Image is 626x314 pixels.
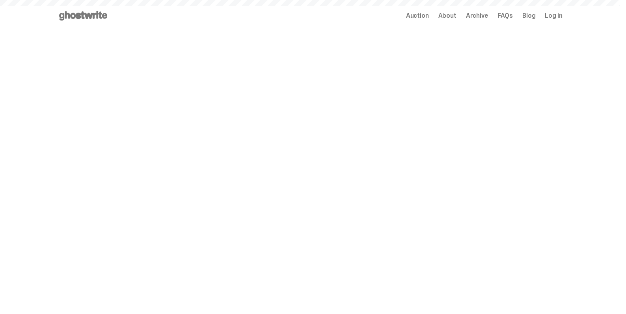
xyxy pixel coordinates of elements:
[522,13,535,19] a: Blog
[497,13,513,19] a: FAQs
[545,13,562,19] a: Log in
[466,13,488,19] a: Archive
[406,13,429,19] a: Auction
[438,13,456,19] a: About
